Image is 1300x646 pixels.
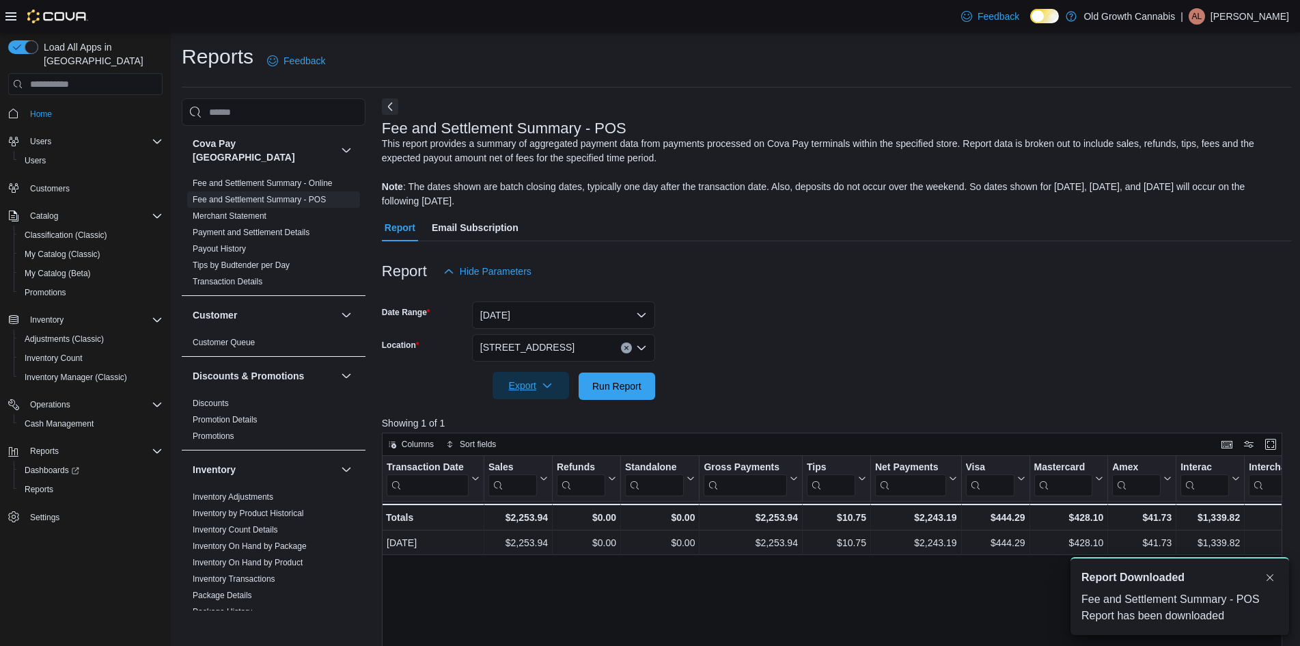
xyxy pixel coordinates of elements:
[19,331,163,347] span: Adjustments (Classic)
[383,436,439,453] button: Columns
[460,265,531,278] span: Hide Parameters
[193,399,229,408] a: Discounts
[25,334,104,345] span: Adjustments (Classic)
[193,260,290,271] span: Tips by Budtender per Day
[193,607,252,617] a: Package History
[25,208,64,224] button: Catalog
[38,40,163,68] span: Load All Apps in [GEOGRAPHIC_DATA]
[193,508,304,519] span: Inventory by Product Historical
[193,509,304,518] a: Inventory by Product Historical
[30,446,59,457] span: Reports
[182,43,253,70] h1: Reports
[382,137,1285,208] div: This report provides a summary of aggregated payment data from payments processed on Cova Pay ter...
[193,463,236,476] h3: Inventory
[19,416,163,432] span: Cash Management
[704,461,786,474] div: Gross Payments
[30,399,70,410] span: Operations
[3,103,168,123] button: Home
[1180,461,1240,496] button: Interac
[30,314,64,325] span: Inventory
[382,181,403,192] b: Note
[621,342,632,353] button: Clear input
[1112,461,1172,496] button: Amex
[25,133,57,150] button: Users
[875,509,957,526] div: $2,243.19
[25,372,127,383] span: Inventory Manager (Classic)
[25,396,163,413] span: Operations
[1180,461,1229,496] div: Interac
[1081,569,1185,586] span: Report Downloaded
[382,340,419,351] label: Location
[182,395,365,450] div: Discounts & Promotions
[3,507,168,527] button: Settings
[978,10,1019,23] span: Feedback
[193,337,255,348] span: Customer Queue
[19,481,163,498] span: Reports
[965,509,1025,526] div: $444.29
[193,276,262,287] span: Transaction Details
[8,98,163,563] nav: Complex example
[25,287,66,298] span: Promotions
[338,368,355,384] button: Discounts & Promotions
[14,414,168,433] button: Cash Management
[965,461,1014,496] div: Visa
[25,418,94,429] span: Cash Management
[193,590,252,601] span: Package Details
[557,461,605,474] div: Refunds
[3,395,168,414] button: Operations
[19,284,163,301] span: Promotions
[193,243,246,254] span: Payout History
[1112,461,1161,474] div: Amex
[193,369,304,383] h3: Discounts & Promotions
[19,416,99,432] a: Cash Management
[193,431,234,441] a: Promotions
[19,369,133,386] a: Inventory Manager (Classic)
[193,591,252,600] a: Package Details
[625,509,695,526] div: $0.00
[30,512,59,523] span: Settings
[25,155,46,166] span: Users
[441,436,501,453] button: Sort fields
[460,439,496,450] span: Sort fields
[625,461,695,496] button: Standalone
[704,535,797,551] div: $2,253.94
[3,132,168,151] button: Users
[493,372,569,399] button: Export
[807,461,855,496] div: Tips
[1081,569,1278,586] div: Notification
[1034,461,1092,496] div: Mastercard
[14,368,168,387] button: Inventory Manager (Classic)
[30,136,51,147] span: Users
[193,137,335,164] h3: Cova Pay [GEOGRAPHIC_DATA]
[3,442,168,461] button: Reports
[14,461,168,480] a: Dashboards
[704,461,797,496] button: Gross Payments
[557,461,605,496] div: Refunds
[625,535,695,551] div: $0.00
[193,244,246,254] a: Payout History
[25,509,65,526] a: Settings
[3,206,168,226] button: Catalog
[402,439,434,450] span: Columns
[1211,8,1289,25] p: [PERSON_NAME]
[193,178,333,188] a: Fee and Settlement Summary - Online
[14,264,168,283] button: My Catalog (Beta)
[501,372,561,399] span: Export
[25,312,69,328] button: Inventory
[193,260,290,270] a: Tips by Budtender per Day
[193,557,303,568] span: Inventory On Hand by Product
[19,246,106,263] a: My Catalog (Classic)
[480,339,575,355] span: [STREET_ADDRESS]
[1219,436,1235,453] button: Keyboard shortcuts
[338,461,355,478] button: Inventory
[193,492,273,502] a: Inventory Adjustments
[19,462,85,479] a: Dashboards
[193,277,262,286] a: Transaction Details
[1034,461,1092,474] div: Mastercard
[25,268,91,279] span: My Catalog (Beta)
[193,195,326,204] a: Fee and Settlement Summary - POS
[193,574,275,584] a: Inventory Transactions
[965,461,1014,474] div: Visa
[193,308,237,322] h3: Customer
